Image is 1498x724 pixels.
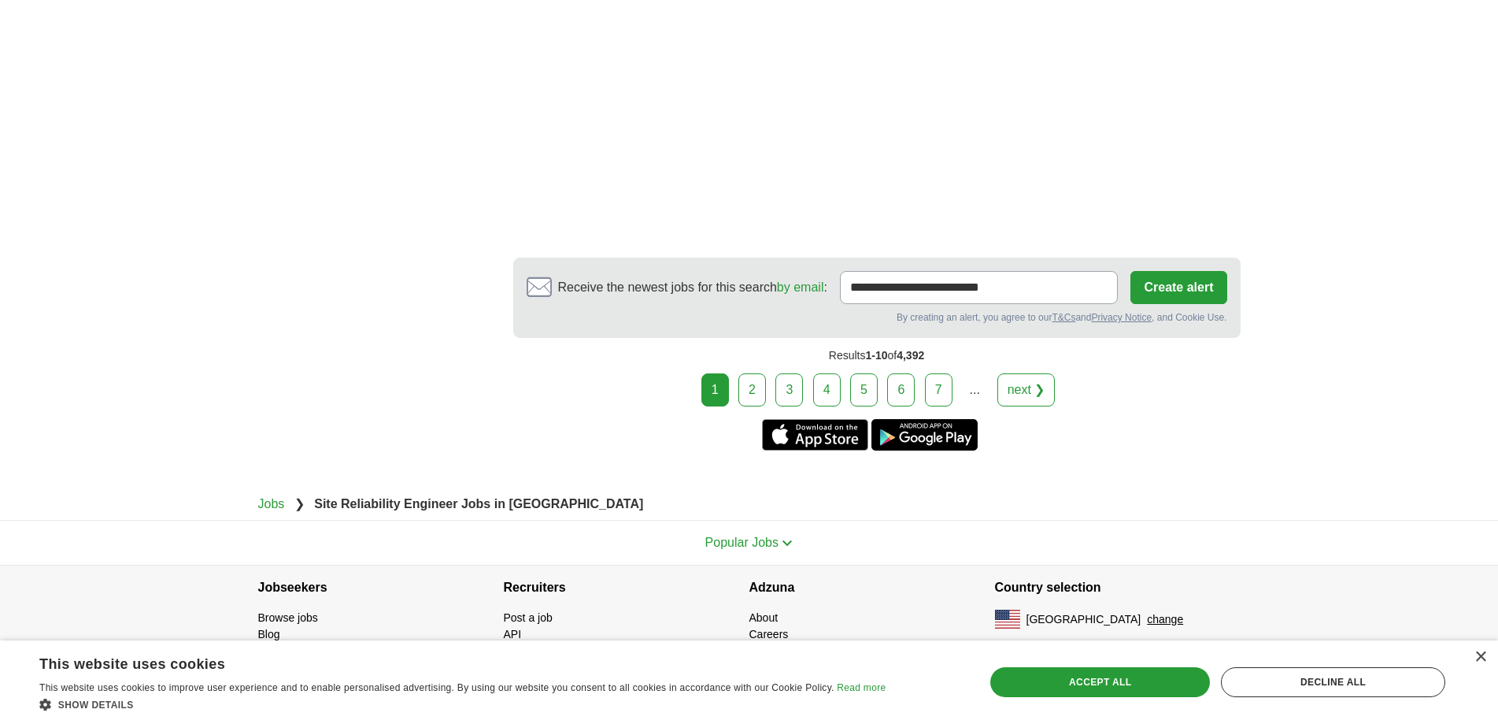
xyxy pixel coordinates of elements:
[39,650,846,674] div: This website uses cookies
[39,696,886,712] div: Show details
[701,373,729,407] div: 1
[314,497,643,511] strong: Site Reliability Engineer Jobs in [GEOGRAPHIC_DATA]
[887,373,915,407] a: 6
[995,610,1020,629] img: US flag
[959,374,990,406] div: ...
[813,373,841,407] a: 4
[897,349,924,362] span: 4,392
[865,349,887,362] span: 1-10
[775,373,803,407] a: 3
[1130,271,1226,304] button: Create alert
[782,540,793,547] img: toggle icon
[749,628,789,640] a: Careers
[705,536,779,549] span: Popular Jobs
[258,611,318,624] a: Browse jobs
[1221,667,1445,697] div: Decline all
[1026,611,1141,628] span: [GEOGRAPHIC_DATA]
[925,373,952,407] a: 7
[504,628,522,640] a: API
[58,700,134,711] span: Show details
[749,611,779,624] a: About
[1474,652,1486,663] div: Close
[258,628,280,640] a: Blog
[777,280,824,294] a: by email
[513,338,1241,373] div: Results of
[1052,312,1075,323] a: T&Cs
[871,419,978,451] a: Get the Android app
[294,497,305,511] span: ❯
[1091,312,1152,323] a: Privacy Notice
[762,419,868,451] a: Get the iPhone app
[1147,611,1183,628] button: change
[504,611,553,624] a: Post a job
[558,278,827,297] span: Receive the newest jobs for this search :
[39,682,834,693] span: This website uses cookies to improve user experience and to enable personalised advertising. By u...
[995,566,1241,610] h4: Country selection
[258,497,285,511] a: Jobs
[837,682,886,693] a: Read more, opens a new window
[850,373,878,407] a: 5
[990,667,1210,697] div: Accept all
[997,373,1056,407] a: next ❯
[738,373,766,407] a: 2
[527,310,1227,325] div: By creating an alert, you agree to our and , and Cookie Use.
